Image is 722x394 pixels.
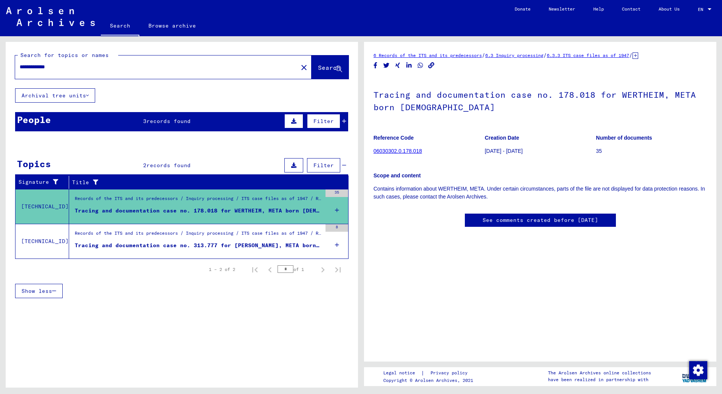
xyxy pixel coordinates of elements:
button: Share on Facebook [372,61,380,70]
span: Filter [313,118,334,125]
span: / [482,52,485,58]
a: 6.3.3 ITS case files as of 1947 [547,52,629,58]
a: 6 Records of the ITS and its predecessors [373,52,482,58]
div: Records of the ITS and its predecessors / Inquiry processing / ITS case files as of 1947 / Reposi... [75,195,322,206]
b: Reference Code [373,135,414,141]
div: Signature [19,178,63,186]
div: Records of the ITS and its predecessors / Inquiry processing / ITS case files as of 1947 / Reposi... [75,230,322,240]
a: 6.3 Inquiry processing [485,52,543,58]
span: Filter [313,162,334,169]
span: Search [318,64,341,71]
span: / [543,52,547,58]
h1: Tracing and documentation case no. 178.018 for WERTHEIM, META born [DEMOGRAPHIC_DATA] [373,77,707,123]
mat-label: Search for topics or names [20,52,109,58]
a: Browse archive [139,17,205,35]
button: Copy link [427,61,435,70]
div: | [383,369,477,377]
button: First page [247,262,262,277]
div: Title [72,176,341,188]
button: Last page [330,262,346,277]
a: Privacy policy [424,369,477,377]
button: Previous page [262,262,278,277]
div: Tracing and documentation case no. 313.777 for [PERSON_NAME], META born [DEMOGRAPHIC_DATA] [75,242,322,249]
b: Number of documents [596,135,652,141]
b: Creation Date [485,135,519,141]
p: 35 [596,147,707,155]
button: Filter [307,158,340,172]
span: 3 [143,118,147,125]
button: Show less [15,284,63,298]
span: Show less [22,288,52,294]
p: have been realized in partnership with [548,376,651,383]
a: 06030302.0.178.018 [373,148,422,154]
img: Arolsen_neg.svg [6,7,95,26]
img: yv_logo.png [680,367,709,386]
p: The Arolsen Archives online collections [548,369,651,376]
a: See comments created before [DATE] [483,216,598,224]
button: Next page [315,262,330,277]
a: Legal notice [383,369,421,377]
button: Archival tree units [15,88,95,103]
button: Share on WhatsApp [417,61,424,70]
p: Copyright © Arolsen Archives, 2021 [383,377,477,384]
span: records found [147,118,191,125]
button: Share on LinkedIn [405,61,413,70]
mat-icon: close [299,63,309,72]
b: Scope and content [373,172,421,179]
div: Change consent [689,361,707,379]
div: of 1 [278,266,315,273]
button: Share on Twitter [383,61,390,70]
span: / [629,52,633,58]
div: People [17,113,51,126]
button: Clear [296,60,312,75]
a: Search [101,17,139,36]
img: Change consent [689,361,707,379]
button: Search [312,55,349,79]
button: Share on Xing [394,61,402,70]
p: Contains information about WERTHEIM, META. Under certain circumstances, parts of the file are not... [373,185,707,201]
span: EN [698,7,706,12]
div: Title [72,179,333,186]
button: Filter [307,114,340,128]
div: 1 – 2 of 2 [209,266,235,273]
p: [DATE] - [DATE] [485,147,596,155]
div: Signature [19,176,71,188]
div: Tracing and documentation case no. 178.018 for WERTHEIM, META born [DEMOGRAPHIC_DATA] [75,207,322,215]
